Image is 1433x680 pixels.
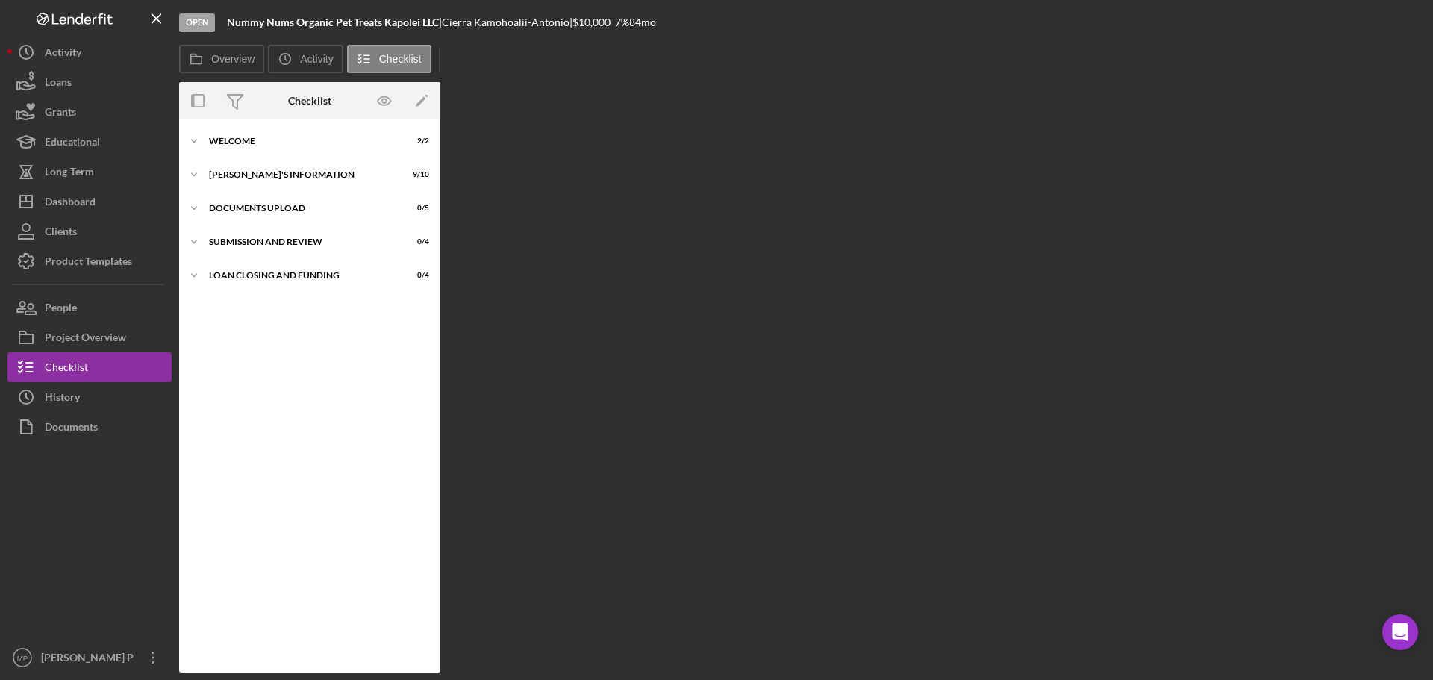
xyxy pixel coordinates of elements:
[45,187,96,220] div: Dashboard
[209,237,392,246] div: SUBMISSION AND REVIEW
[7,322,172,352] button: Project Overview
[7,216,172,246] button: Clients
[7,412,172,442] button: Documents
[347,45,431,73] button: Checklist
[17,654,28,662] text: MP
[572,16,611,28] span: $10,000
[45,412,98,446] div: Documents
[7,97,172,127] button: Grants
[7,382,172,412] button: History
[442,16,572,28] div: Cierra Kamohoalii-Antonio |
[288,95,331,107] div: Checklist
[268,45,343,73] button: Activity
[37,643,134,676] div: [PERSON_NAME] P
[45,67,72,101] div: Loans
[45,293,77,326] div: People
[7,37,172,67] button: Activity
[615,16,629,28] div: 7 %
[402,204,429,213] div: 0 / 5
[402,137,429,146] div: 2 / 2
[7,157,172,187] button: Long-Term
[209,170,392,179] div: [PERSON_NAME]'S INFORMATION
[209,204,392,213] div: DOCUMENTS UPLOAD
[45,216,77,250] div: Clients
[7,293,172,322] button: People
[209,271,392,280] div: LOAN CLOSING AND FUNDING
[179,45,264,73] button: Overview
[7,643,172,673] button: MP[PERSON_NAME] P
[45,382,80,416] div: History
[45,127,100,160] div: Educational
[7,352,172,382] button: Checklist
[300,53,333,65] label: Activity
[45,37,81,71] div: Activity
[45,246,132,280] div: Product Templates
[45,97,76,131] div: Grants
[227,16,442,28] div: |
[629,16,656,28] div: 84 mo
[379,53,422,65] label: Checklist
[227,16,439,28] b: Nummy Nums Organic Pet Treats Kapolei LLC
[45,322,126,356] div: Project Overview
[45,157,94,190] div: Long-Term
[179,13,215,32] div: Open
[209,137,392,146] div: WELCOME
[402,271,429,280] div: 0 / 4
[211,53,255,65] label: Overview
[7,187,172,216] button: Dashboard
[7,127,172,157] button: Educational
[402,237,429,246] div: 0 / 4
[7,67,172,97] button: Loans
[45,352,88,386] div: Checklist
[1382,614,1418,650] div: Open Intercom Messenger
[402,170,429,179] div: 9 / 10
[7,246,172,276] button: Product Templates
